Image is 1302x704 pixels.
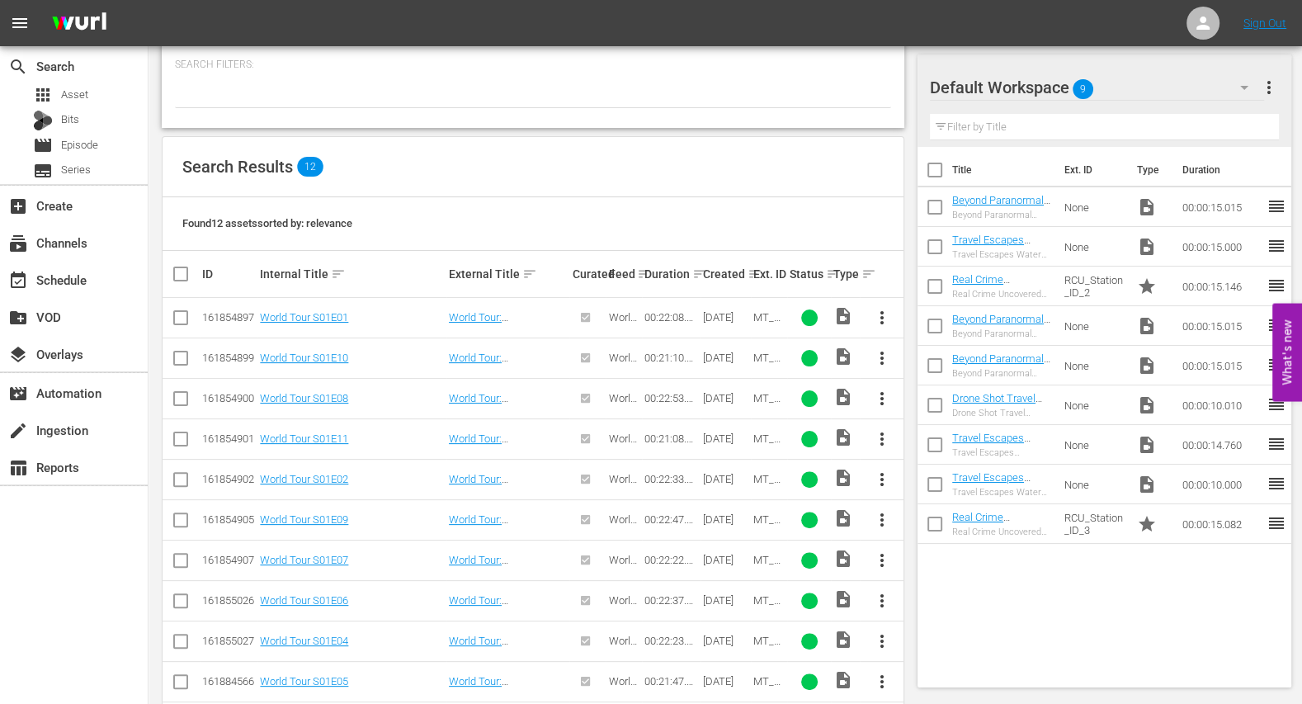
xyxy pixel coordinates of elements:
span: reorder [1267,236,1286,256]
span: more_vert [1259,78,1279,97]
a: Real Crime Uncovered Station ID 2 [952,273,1050,310]
img: ans4CAIJ8jUAAAAAAAAAAAAAAAAAAAAAAAAgQb4GAAAAAAAAAAAAAAAAAAAAAAAAJMjXAAAAAAAAAAAAAAAAAAAAAAAAgAT5G... [40,4,119,43]
td: 00:00:15.015 [1176,187,1267,227]
td: 00:00:15.015 [1176,306,1267,346]
span: more_vert [872,470,892,489]
td: None [1058,187,1130,227]
div: 161854899 [202,352,255,364]
span: Automation [8,384,28,404]
td: 00:00:15.015 [1176,346,1267,385]
div: Beyond Paranormal _Station ID-v3_15sec [952,368,1051,379]
div: Beyond Paranormal _Station ID-v1_15sec [952,210,1051,220]
div: [DATE] [703,352,749,364]
span: Asset [61,87,88,103]
a: World Tour: [GEOGRAPHIC_DATA] [449,352,549,376]
a: Travel Escapes Summer 15 Seconds [952,432,1051,456]
span: MT_WorldTour_S01E01 [753,311,784,361]
div: 161854902 [202,473,255,485]
button: more_vert [862,500,902,540]
div: Drone Shot Travel Escapes 10 Seconds [952,408,1051,418]
span: Video [1137,316,1157,336]
span: World Tour [608,432,636,457]
button: more_vert [862,621,902,661]
td: 00:00:15.146 [1176,267,1267,306]
span: Search Results [182,157,293,177]
p: Search Filters: [175,58,891,72]
a: World Tour S01E05 [260,675,348,687]
span: more_vert [872,550,892,570]
div: Travel Escapes Water 15 Seconds [952,249,1051,260]
span: World Tour [608,473,636,498]
th: Type [1127,147,1172,193]
div: Internal Title [260,264,444,284]
span: 12 [297,157,323,177]
span: reorder [1267,513,1286,533]
span: MT_WorldTour_S01E04_V01 [753,635,784,697]
div: Type [833,264,857,284]
span: Video [833,508,853,528]
div: 161884566 [202,675,255,687]
div: [DATE] [703,675,749,687]
div: Feed [608,264,639,284]
button: more_vert [862,419,902,459]
a: Sign Out [1243,17,1286,30]
span: subtitles [33,161,53,181]
button: more_vert [862,298,902,338]
span: World Tour [608,352,636,376]
span: Ingestion [8,421,28,441]
a: Travel Escapes Water 10 Seconds_1 [952,471,1049,496]
th: Duration [1172,147,1271,193]
div: 00:22:37.289 [644,594,697,607]
span: Video [833,306,853,326]
span: MT_WorldTour_S01E09 [753,513,784,563]
div: Default Workspace [930,64,1264,111]
span: more_vert [872,389,892,409]
span: MT_WorldTour_S01E10 [753,352,784,401]
div: 00:21:10.169 [644,352,697,364]
div: 00:22:23.876 [644,635,697,647]
div: 00:22:33.855 [644,473,697,485]
span: more_vert [872,591,892,611]
a: Beyond Paranormal _Station ID-v3_15sec [952,352,1050,377]
a: Beyond Paranormal _Station ID-v1_15sec [952,194,1050,219]
button: more_vert [862,379,902,418]
a: Travel Escapes Water 15 Seconds [952,234,1038,258]
span: reorder [1267,474,1286,494]
span: more_vert [872,510,892,530]
div: Ext. ID [753,267,785,281]
td: 00:00:10.000 [1176,465,1267,504]
div: 161854897 [202,311,255,324]
span: Video [833,589,853,609]
a: World Tour S01E07 [260,554,348,566]
span: sort [826,267,841,281]
span: Video [1137,395,1157,415]
span: sort [637,267,652,281]
button: more_vert [862,338,902,378]
a: World Tour: [GEOGRAPHIC_DATA] [449,554,549,579]
td: 00:00:15.082 [1176,504,1267,544]
span: World Tour [608,311,636,336]
div: 161855027 [202,635,255,647]
td: RCU_Station_ID_3 [1058,504,1130,544]
span: reorder [1267,276,1286,295]
a: World Tour: [GEOGRAPHIC_DATA] [449,675,549,700]
span: Create [8,196,28,216]
td: None [1058,306,1130,346]
span: Asset [33,85,53,105]
span: menu [10,13,30,33]
span: MT_WorldTour_S01E07 [753,554,784,603]
span: Episode [33,135,53,155]
div: [DATE] [703,635,749,647]
span: VOD [8,308,28,328]
div: [DATE] [703,392,749,404]
div: 161854905 [202,513,255,526]
div: 00:21:47.583 [644,675,697,687]
div: [DATE] [703,473,749,485]
span: Video [1137,356,1157,376]
div: Beyond Paranormal _Station ID-v4_15sec [952,328,1051,339]
a: World Tour: [GEOGRAPHIC_DATA] [449,635,549,659]
div: [DATE] [703,513,749,526]
span: Video [833,630,853,650]
div: Real Crime Uncovered Station ID 2 [952,289,1051,300]
a: Drone Shot Travel Escapes 10 Seconds [952,392,1050,417]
